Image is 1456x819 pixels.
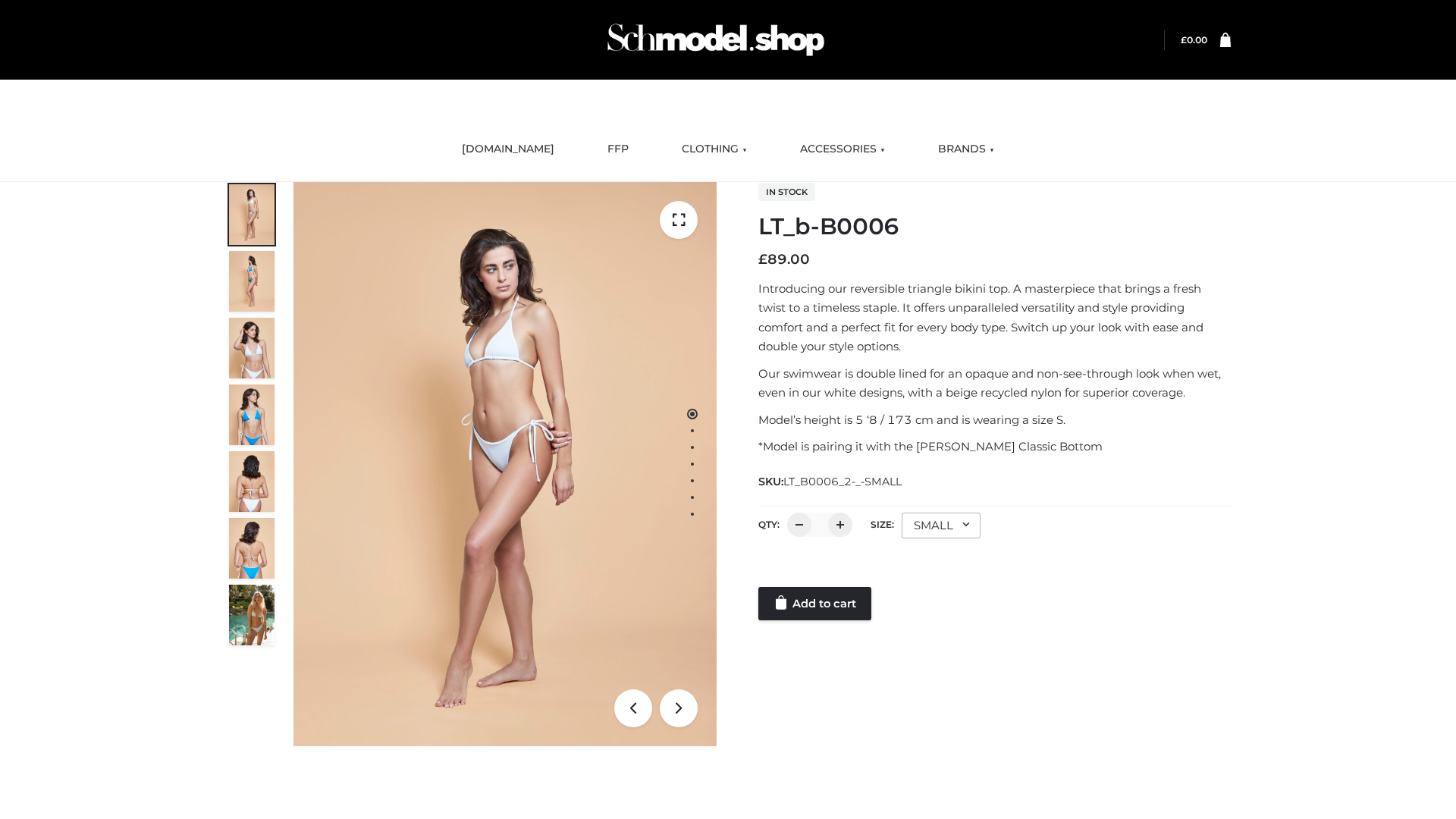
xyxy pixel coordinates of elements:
[1181,34,1207,45] a: £0.00
[229,384,275,445] img: ArielClassicBikiniTop_CloudNine_AzureSky_OW114ECO_4-scaled.jpg
[758,251,767,268] span: £
[758,279,1231,356] p: Introducing our reversible triangle bikini top. A masterpiece that brings a fresh twist to a time...
[596,133,640,166] a: FFP
[758,364,1231,403] p: Our swimwear is double lined for an opaque and non-see-through look when wet, even in our white d...
[758,587,871,620] a: Add to cart
[293,182,717,746] img: ArielClassicBikiniTop_CloudNine_AzureSky_OW114ECO_1
[783,475,902,488] span: LT_B0006_2-_-SMALL
[758,437,1231,457] p: *Model is pairing it with the [PERSON_NAME] Classic Bottom
[871,519,894,530] label: Size:
[229,184,275,245] img: ArielClassicBikiniTop_CloudNine_AzureSky_OW114ECO_1-scaled.jpg
[902,513,981,538] div: SMALL
[602,10,830,70] img: Schmodel Admin 964
[670,133,758,166] a: CLOTHING
[758,519,780,530] label: QTY:
[758,410,1231,430] p: Model’s height is 5 ‘8 / 173 cm and is wearing a size S.
[450,133,566,166] a: [DOMAIN_NAME]
[927,133,1006,166] a: BRANDS
[229,451,275,512] img: ArielClassicBikiniTop_CloudNine_AzureSky_OW114ECO_7-scaled.jpg
[1181,34,1187,45] span: £
[229,251,275,312] img: ArielClassicBikiniTop_CloudNine_AzureSky_OW114ECO_2-scaled.jpg
[1181,34,1207,45] bdi: 0.00
[758,472,903,491] span: SKU:
[758,251,810,268] bdi: 89.00
[758,183,815,201] span: In stock
[758,213,1231,240] h1: LT_b-B0006
[789,133,896,166] a: ACCESSORIES
[229,585,275,645] img: Arieltop_CloudNine_AzureSky2.jpg
[229,518,275,579] img: ArielClassicBikiniTop_CloudNine_AzureSky_OW114ECO_8-scaled.jpg
[229,318,275,378] img: ArielClassicBikiniTop_CloudNine_AzureSky_OW114ECO_3-scaled.jpg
